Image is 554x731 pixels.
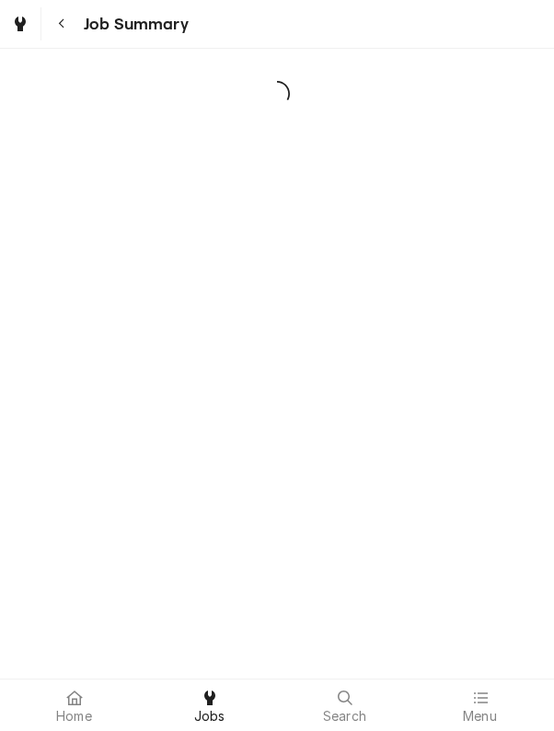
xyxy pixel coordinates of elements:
span: Job Summary [78,12,189,37]
span: Home [56,709,92,724]
span: Jobs [194,709,225,724]
span: Search [323,709,366,724]
a: Go to Jobs [4,7,37,40]
a: Jobs [143,683,276,727]
span: Menu [463,709,497,724]
a: Search [278,683,411,727]
button: Navigate back [45,7,78,40]
a: Home [7,683,141,727]
a: Menu [413,683,547,727]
